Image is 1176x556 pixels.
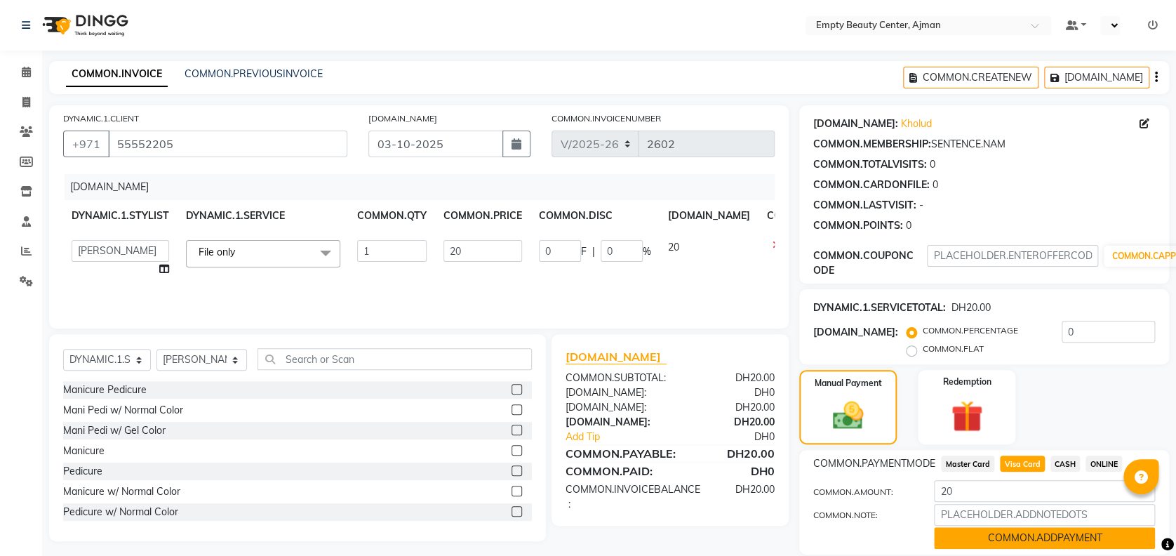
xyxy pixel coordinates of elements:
div: Manicure w/ Normal Color [63,484,180,499]
div: [DOMAIN_NAME]: [555,400,670,415]
th: COMMON.PRICE [435,200,530,232]
div: DH20.00 [676,371,785,385]
img: _cash.svg [823,398,873,434]
div: DH20.00 [670,400,785,415]
div: COMMON.MEMBERSHIP: [813,137,931,152]
th: DYNAMIC.1.STYLIST [63,200,178,232]
span: ONLINE [1085,456,1122,472]
span: [DOMAIN_NAME] [566,350,667,364]
label: DYNAMIC.1.CLIENT [63,112,139,125]
input: PLACEHOLDER.ENTEROFFERCODE [927,245,1097,267]
button: COMMON.ADDPAYMENT [934,527,1155,549]
th: [DOMAIN_NAME] [660,200,759,232]
a: Add Tip [555,430,690,444]
div: [DOMAIN_NAME]: [813,325,898,340]
div: Mani Pedi w/ Gel Color [63,423,166,438]
div: DH20.00 [670,415,785,430]
div: COMMON.COUPONCODE [813,249,927,278]
a: x [235,246,241,258]
label: [DOMAIN_NAME] [368,112,437,125]
div: [DOMAIN_NAME] [65,174,785,200]
th: COMMON.ACTION [759,200,864,232]
label: Redemption [942,376,991,388]
input: PLACEHOLDER.ADDNOTEDOTS [934,504,1155,526]
div: 0 [906,218,911,233]
div: DH20.00 [951,300,991,315]
span: CASH [1050,456,1081,472]
img: logo [36,6,132,45]
div: DH20.00 [711,482,785,512]
div: DH0 [670,463,785,479]
div: DH20.00 [686,445,785,462]
th: COMMON.QTY [349,200,435,232]
div: DH0 [689,430,785,444]
div: COMMON.PAYABLE: [555,445,686,462]
span: | [592,244,595,259]
th: COMMON.DISC [530,200,660,232]
a: Kholud [901,117,932,131]
span: COMMON.PAYMENTMODE [813,456,935,471]
label: COMMON.INVOICENUMBER [552,112,661,125]
a: COMMON.INVOICE [66,62,168,87]
img: _gift.svg [941,397,993,437]
div: Mani Pedi w/ Normal Color [63,403,183,418]
label: COMMON.PERCENTAGE [923,324,1018,337]
button: [DOMAIN_NAME] [1044,67,1149,88]
div: COMMON.TOTALVISITS: [813,157,927,172]
div: 0 [930,157,935,172]
span: File only [199,246,235,258]
div: [DOMAIN_NAME]: [555,415,670,430]
span: 20 [668,241,679,253]
div: SENTENCE.NAM [813,137,1155,152]
div: - [919,198,923,213]
div: Manicure Pedicure [63,383,147,397]
div: [DOMAIN_NAME]: [555,385,670,400]
div: [DOMAIN_NAME]: [813,117,898,131]
div: COMMON.SUBTOTAL: [555,371,676,385]
label: COMMON.FLAT [923,343,984,355]
div: COMMON.LASTVISIT: [813,198,916,213]
span: F [581,244,587,259]
div: Pedicure [63,464,102,479]
span: % [643,244,651,259]
div: COMMON.INVOICEBALANCE : [555,482,711,512]
button: +971 [63,131,109,157]
div: COMMON.CARDONFILE: [813,178,930,192]
div: COMMON.POINTS: [813,218,903,233]
div: DH0 [670,385,785,400]
input: PLACEHOLDER.AMOUNT [934,480,1155,502]
label: COMMON.NOTE: [803,509,923,522]
div: Manicure [63,444,105,458]
label: COMMON.AMOUNT: [803,486,923,498]
button: COMMON.CREATENEW [903,67,1038,88]
div: COMMON.PAID: [555,463,670,479]
input: PLACEHOLDER.SBNMEC [108,131,347,157]
label: Manual Payment [815,377,882,390]
span: Visa Card [1000,456,1045,472]
span: Master Card [941,456,994,472]
div: 0 [933,178,938,192]
input: Search or Scan [258,348,531,370]
a: COMMON.PREVIOUSINVOICE [185,67,323,80]
div: Pedicure w/ Normal Color [63,505,178,519]
div: DYNAMIC.1.SERVICETOTAL: [813,300,946,315]
th: DYNAMIC.1.SERVICE [178,200,349,232]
